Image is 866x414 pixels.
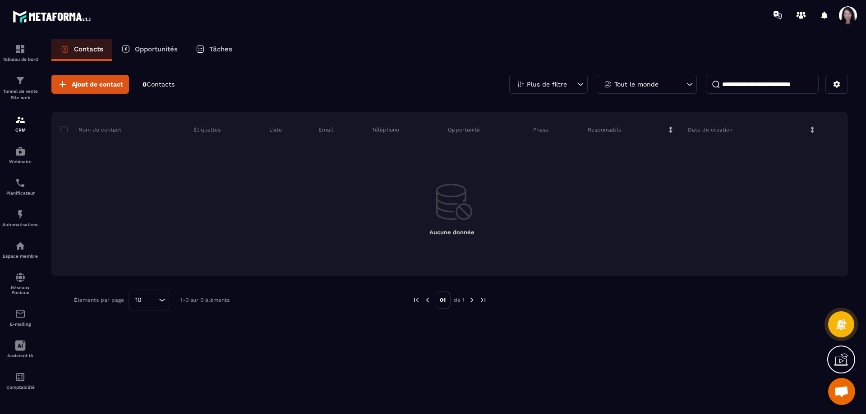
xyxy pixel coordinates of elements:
[112,39,187,61] a: Opportunités
[2,234,38,265] a: automationsautomationsEspace membre
[2,353,38,358] p: Assistant IA
[13,8,94,25] img: logo
[15,272,26,283] img: social-network
[533,126,548,133] p: Phase
[193,126,221,133] p: Étiquettes
[2,265,38,302] a: social-networksocial-networkRéseaux Sociaux
[15,309,26,319] img: email
[15,75,26,86] img: formation
[435,291,451,309] p: 01
[15,372,26,382] img: accountant
[72,80,123,89] span: Ajout de contact
[2,254,38,259] p: Espace membre
[2,333,38,365] a: Assistant IA
[2,191,38,196] p: Planificateur
[2,159,38,164] p: Webinaire
[60,126,121,133] p: Nom du contact
[269,126,282,133] p: Liste
[2,385,38,390] p: Comptabilité
[527,81,567,87] p: Plus de filtre
[2,365,38,396] a: accountantaccountantComptabilité
[15,146,26,157] img: automations
[143,80,175,89] p: 0
[15,209,26,220] img: automations
[318,126,333,133] p: Email
[454,296,465,304] p: de 1
[15,44,26,55] img: formation
[74,45,103,53] p: Contacts
[448,126,480,133] p: Opportunité
[588,126,622,133] p: Responsable
[15,177,26,188] img: scheduler
[372,126,399,133] p: Téléphone
[132,295,145,305] span: 10
[209,45,232,53] p: Tâches
[2,222,38,227] p: Automatisations
[180,297,230,303] p: 1-0 sur 0 éléments
[51,75,129,94] button: Ajout de contact
[2,127,38,132] p: CRM
[2,302,38,333] a: emailemailE-mailing
[614,81,659,87] p: Tout le monde
[2,202,38,234] a: automationsautomationsAutomatisations
[2,108,38,139] a: formationformationCRM
[2,57,38,62] p: Tableau de bord
[2,68,38,108] a: formationformationTunnel de vente Site web
[2,322,38,327] p: E-mailing
[429,229,474,236] span: Aucune donnée
[2,37,38,68] a: formationformationTableau de bord
[51,39,112,61] a: Contacts
[145,295,157,305] input: Search for option
[135,45,178,53] p: Opportunités
[15,241,26,251] img: automations
[2,285,38,295] p: Réseaux Sociaux
[412,296,420,304] img: prev
[2,171,38,202] a: schedulerschedulerPlanificateur
[74,297,124,303] p: Éléments par page
[479,296,487,304] img: next
[468,296,476,304] img: next
[2,139,38,171] a: automationsautomationsWebinaire
[147,81,175,88] span: Contacts
[688,126,732,133] p: Date de création
[424,296,432,304] img: prev
[129,290,169,310] div: Search for option
[2,88,38,101] p: Tunnel de vente Site web
[828,378,855,405] div: Ouvrir le chat
[187,39,241,61] a: Tâches
[15,114,26,125] img: formation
